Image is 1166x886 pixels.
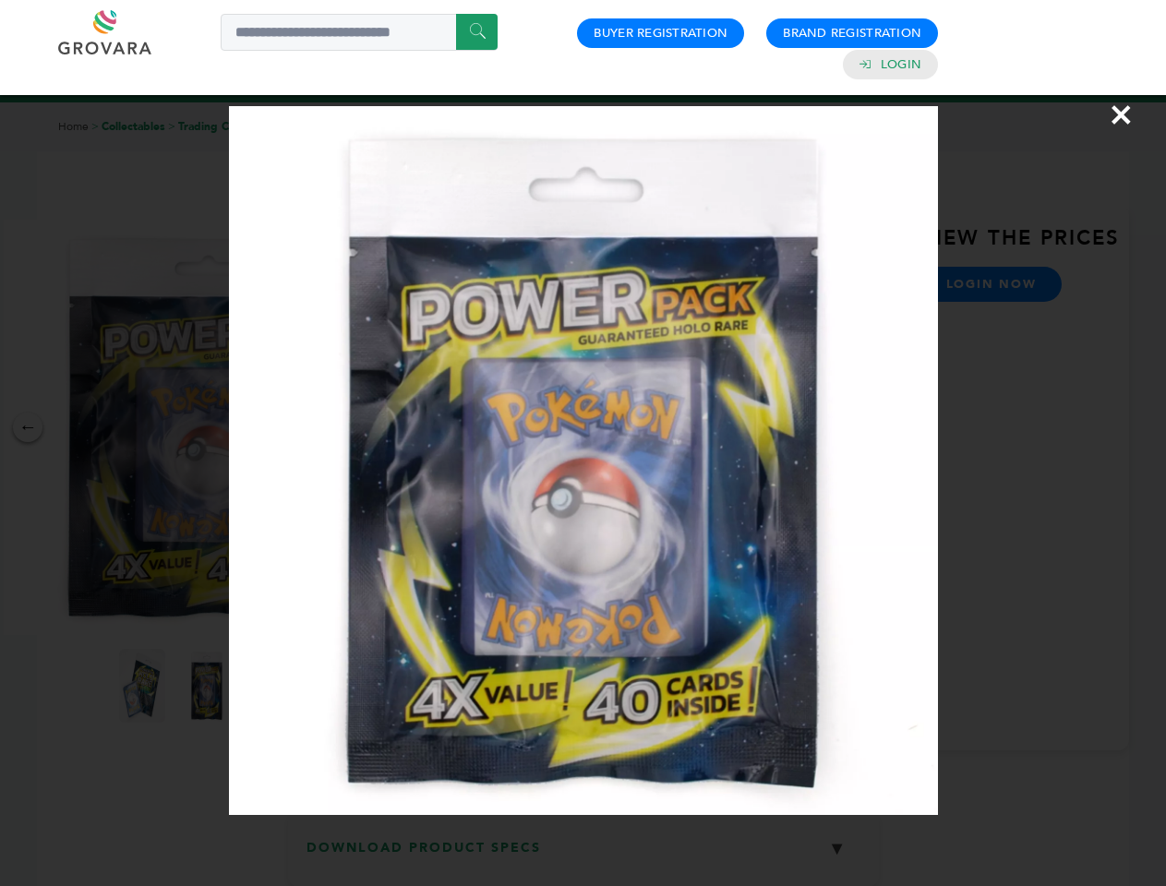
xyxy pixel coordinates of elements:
a: Login [881,56,921,73]
img: Image Preview [229,106,938,815]
span: × [1109,89,1134,140]
a: Buyer Registration [594,25,727,42]
a: Brand Registration [783,25,921,42]
input: Search a product or brand... [221,14,498,51]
